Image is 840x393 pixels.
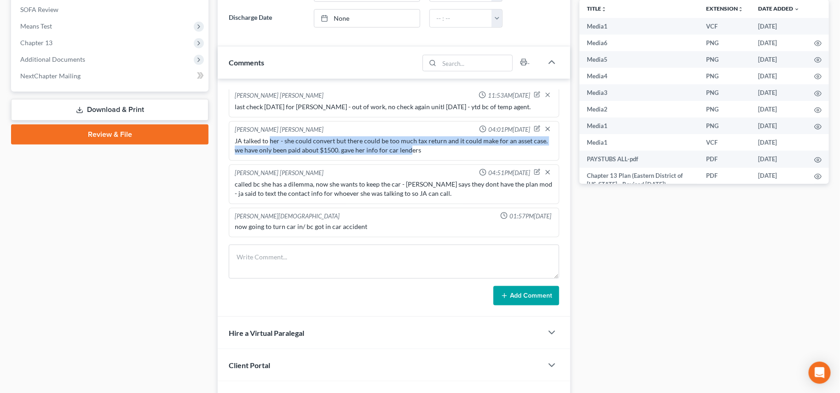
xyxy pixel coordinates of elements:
[751,18,807,35] td: [DATE]
[229,328,304,337] span: Hire a Virtual Paralegal
[579,18,699,35] td: Media1
[579,168,699,193] td: Chapter 13 Plan (Eastern District of [US_STATE] - Revised [DATE])
[314,10,420,27] a: None
[579,51,699,68] td: Media5
[224,9,309,28] label: Discharge Date
[699,51,751,68] td: PNG
[20,72,81,80] span: NextChapter Mailing
[235,180,553,198] div: called bc she has a dilemma, now she wants to keep the car - [PERSON_NAME] says they dont have th...
[488,125,530,134] span: 04:01PM[DATE]
[699,68,751,84] td: PNG
[235,222,553,231] div: now going to turn car in/ bc got in car accident
[510,212,551,221] span: 01:57PM[DATE]
[13,68,209,84] a: NextChapter Mailing
[751,51,807,68] td: [DATE]
[751,151,807,167] td: [DATE]
[699,168,751,193] td: PDF
[11,99,209,121] a: Download & Print
[235,102,553,111] div: last check [DATE] for [PERSON_NAME] - out of work, no check again unitl [DATE] - ytd bc of temp a...
[699,18,751,35] td: VCF
[440,55,513,71] input: Search...
[235,169,324,178] div: [PERSON_NAME] [PERSON_NAME]
[579,151,699,167] td: PAYSTUBS ALL-pdf
[587,5,607,12] a: Titleunfold_more
[579,68,699,84] td: Media4
[751,68,807,84] td: [DATE]
[229,361,270,370] span: Client Portal
[20,22,52,30] span: Means Test
[493,286,559,305] button: Add Comment
[751,168,807,193] td: [DATE]
[235,136,553,155] div: JA talked to her - she could convert but there could be too much tax return and it could make for...
[699,101,751,117] td: PNG
[699,134,751,151] td: VCF
[579,117,699,134] td: Media1
[488,91,530,100] span: 11:53AM[DATE]
[699,35,751,51] td: PNG
[699,151,751,167] td: PDF
[20,39,52,47] span: Chapter 13
[706,5,743,12] a: Extensionunfold_more
[579,35,699,51] td: Media6
[11,124,209,145] a: Review & File
[235,125,324,135] div: [PERSON_NAME] [PERSON_NAME]
[20,55,85,63] span: Additional Documents
[809,362,831,384] div: Open Intercom Messenger
[20,6,58,13] span: SOFA Review
[235,91,324,100] div: [PERSON_NAME] [PERSON_NAME]
[229,58,264,67] span: Comments
[699,84,751,101] td: PNG
[758,5,799,12] a: Date Added expand_more
[601,6,607,12] i: unfold_more
[13,1,209,18] a: SOFA Review
[751,134,807,151] td: [DATE]
[794,6,799,12] i: expand_more
[699,117,751,134] td: PNG
[430,10,492,27] input: -- : --
[751,117,807,134] td: [DATE]
[579,84,699,101] td: Media3
[579,101,699,117] td: Media2
[235,212,340,221] div: [PERSON_NAME][DEMOGRAPHIC_DATA]
[751,35,807,51] td: [DATE]
[579,134,699,151] td: Media1
[751,101,807,117] td: [DATE]
[751,84,807,101] td: [DATE]
[488,169,530,177] span: 04:51PM[DATE]
[738,6,743,12] i: unfold_more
